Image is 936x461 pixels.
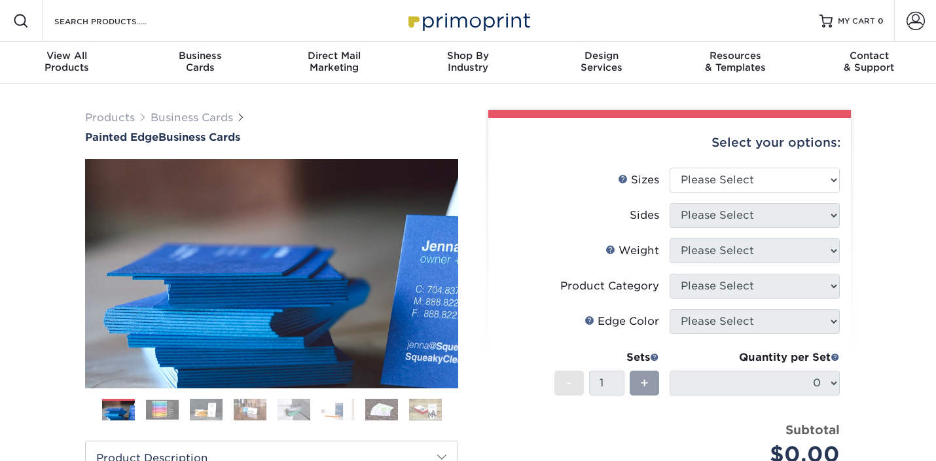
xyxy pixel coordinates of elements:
[102,394,135,427] img: Business Cards 01
[670,350,840,365] div: Quantity per Set
[668,42,802,84] a: Resources& Templates
[278,398,310,421] img: Business Cards 05
[535,50,668,73] div: Services
[85,111,135,124] a: Products
[618,172,659,188] div: Sizes
[190,398,223,421] img: Business Cards 03
[85,131,458,143] a: Painted EdgeBusiness Cards
[401,42,535,84] a: Shop ByIndustry
[785,422,840,437] strong: Subtotal
[668,50,802,62] span: Resources
[268,50,401,73] div: Marketing
[566,373,572,393] span: -
[401,50,535,62] span: Shop By
[401,50,535,73] div: Industry
[409,398,442,421] img: Business Cards 08
[668,50,802,73] div: & Templates
[802,42,936,84] a: Contact& Support
[365,398,398,421] img: Business Cards 07
[134,42,267,84] a: BusinessCards
[134,50,267,73] div: Cards
[134,50,267,62] span: Business
[85,131,158,143] span: Painted Edge
[535,50,668,62] span: Design
[85,87,458,460] img: Painted Edge 01
[802,50,936,73] div: & Support
[268,42,401,84] a: Direct MailMarketing
[554,350,659,365] div: Sets
[585,314,659,329] div: Edge Color
[605,243,659,259] div: Weight
[535,42,668,84] a: DesignServices
[403,7,533,35] img: Primoprint
[85,131,458,143] h1: Business Cards
[640,373,649,393] span: +
[146,399,179,420] img: Business Cards 02
[268,50,401,62] span: Direct Mail
[151,111,233,124] a: Business Cards
[321,398,354,421] img: Business Cards 06
[630,208,659,223] div: Sides
[878,16,884,26] span: 0
[838,16,875,27] span: MY CART
[802,50,936,62] span: Contact
[53,13,181,29] input: SEARCH PRODUCTS.....
[560,278,659,294] div: Product Category
[499,118,840,168] div: Select your options:
[234,398,266,421] img: Business Cards 04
